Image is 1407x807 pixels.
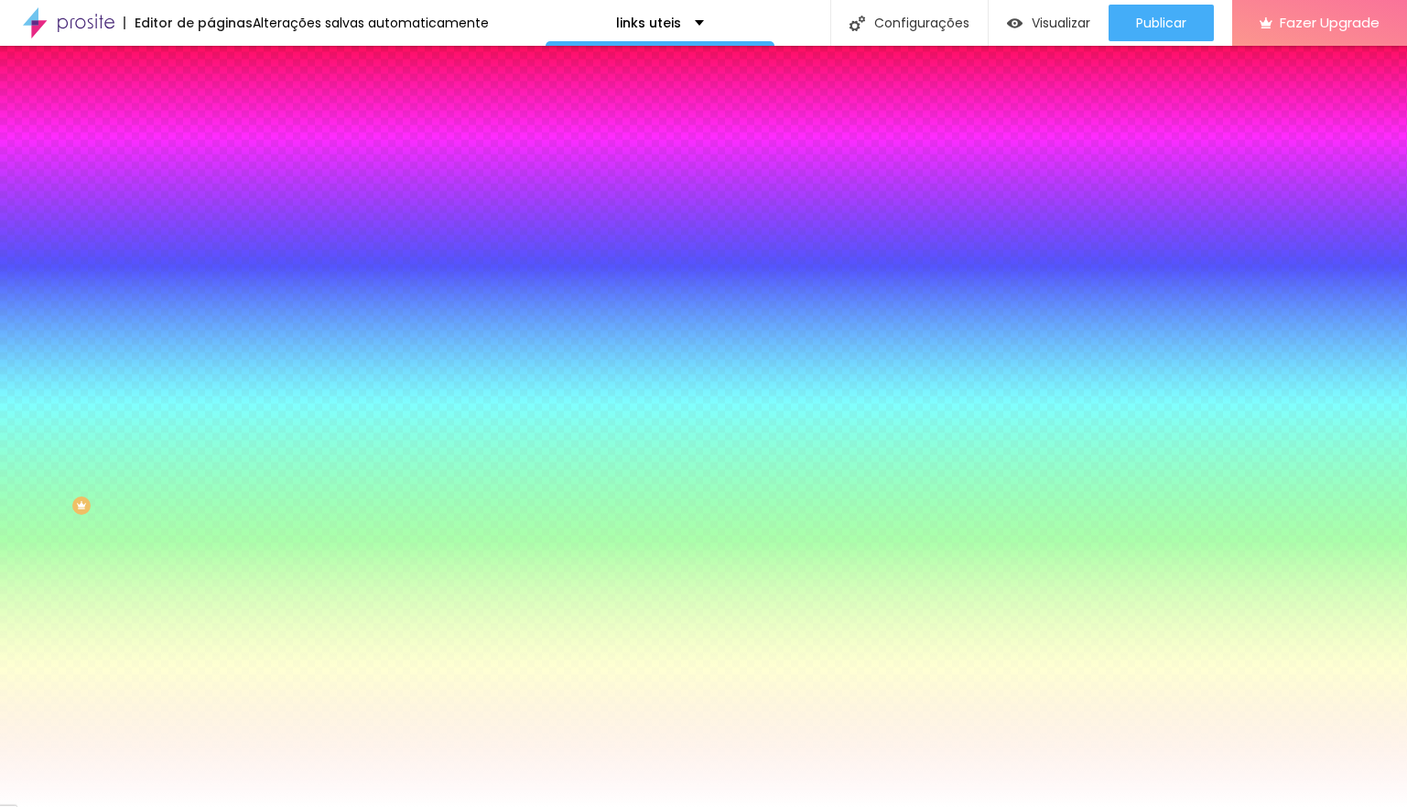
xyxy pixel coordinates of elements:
span: Fazer Upgrade [1280,15,1380,30]
p: links uteis [616,16,681,29]
span: Visualizar [1032,16,1090,30]
button: Publicar [1109,5,1214,41]
div: Editor de páginas [124,16,253,29]
button: Visualizar [989,5,1109,41]
div: Alterações salvas automaticamente [253,16,489,29]
span: Publicar [1136,16,1186,30]
img: Icone [850,16,865,31]
img: view-1.svg [1007,16,1023,31]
